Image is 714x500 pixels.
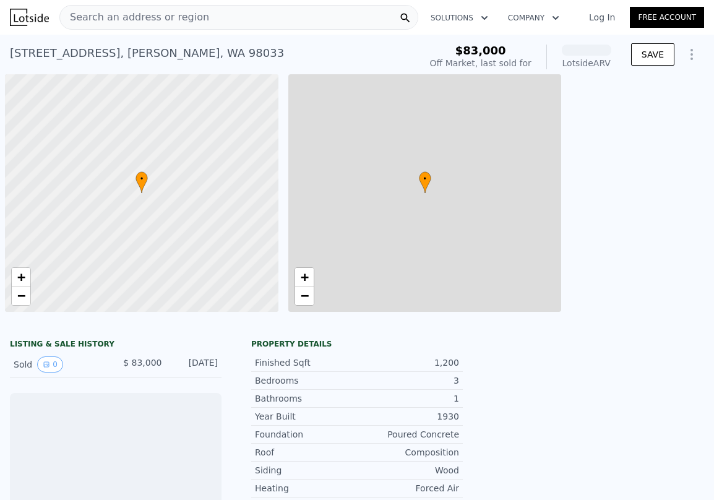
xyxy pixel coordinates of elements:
span: • [135,173,148,184]
a: Zoom in [12,268,30,287]
span: − [300,288,308,303]
button: SAVE [631,43,674,66]
img: Lotside [10,9,49,26]
div: Finished Sqft [255,356,357,369]
div: Siding [255,464,357,476]
div: • [135,171,148,193]
div: • [419,171,431,193]
a: Zoom in [295,268,314,287]
div: Bathrooms [255,392,357,405]
div: Composition [357,446,459,459]
a: Free Account [630,7,704,28]
a: Log In [574,11,630,24]
div: Forced Air [357,482,459,494]
div: Wood [357,464,459,476]
a: Zoom out [295,287,314,305]
div: [STREET_ADDRESS] , [PERSON_NAME] , WA 98033 [10,45,284,62]
div: 1 [357,392,459,405]
button: View historical data [37,356,63,373]
button: Solutions [421,7,498,29]
div: Property details [251,339,463,349]
span: − [17,288,25,303]
div: Heating [255,482,357,494]
button: Company [498,7,569,29]
button: Show Options [679,42,704,67]
div: Foundation [255,428,357,441]
div: Sold [14,356,106,373]
span: + [17,269,25,285]
span: Search an address or region [60,10,209,25]
div: 1930 [357,410,459,423]
div: Lotside ARV [562,57,611,69]
span: + [300,269,308,285]
div: Roof [255,446,357,459]
a: Zoom out [12,287,30,305]
div: Bedrooms [255,374,357,387]
span: • [419,173,431,184]
div: 3 [357,374,459,387]
div: Poured Concrete [357,428,459,441]
div: 1,200 [357,356,459,369]
div: LISTING & SALE HISTORY [10,339,222,351]
div: Year Built [255,410,357,423]
div: [DATE] [172,356,218,373]
span: $ 83,000 [123,358,161,368]
span: $83,000 [455,44,506,57]
div: Off Market, last sold for [430,57,531,69]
